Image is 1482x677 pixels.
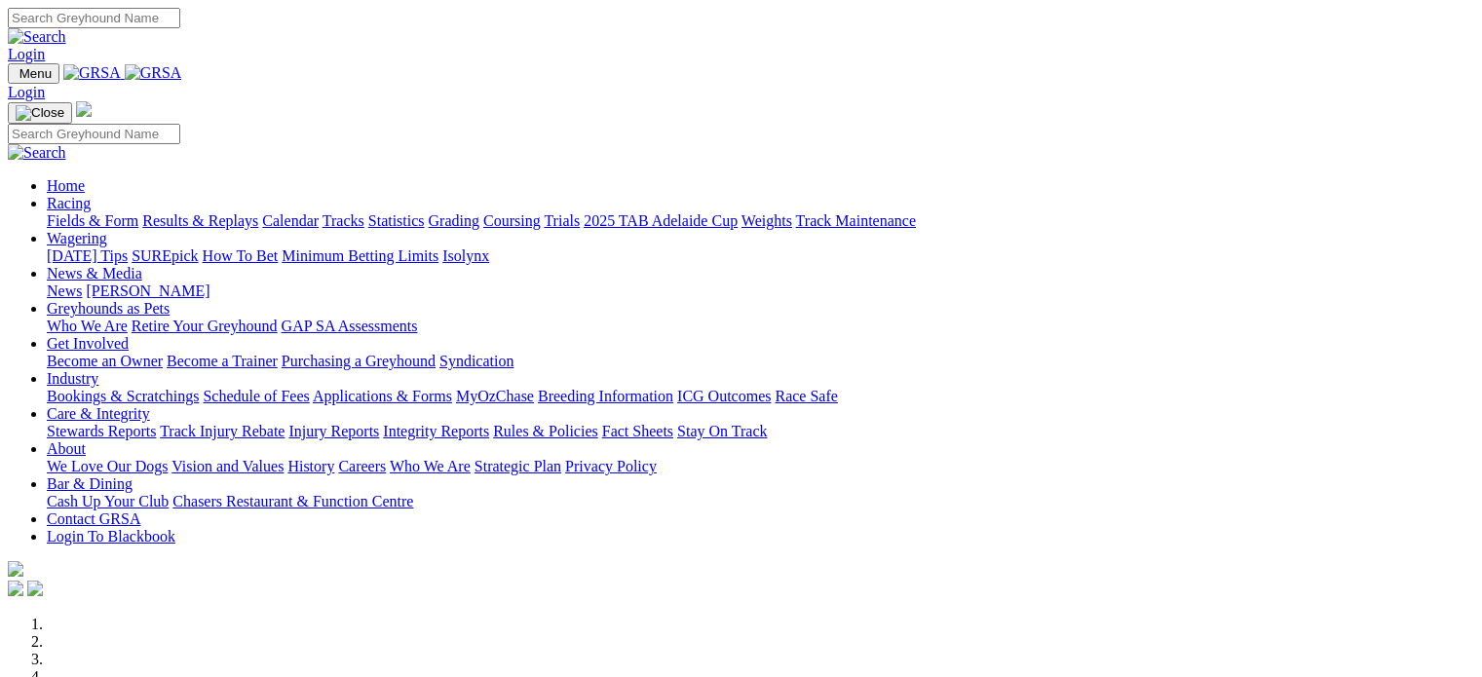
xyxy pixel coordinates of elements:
img: logo-grsa-white.png [76,101,92,117]
a: Care & Integrity [47,405,150,422]
a: Track Maintenance [796,212,916,229]
a: Chasers Restaurant & Function Centre [172,493,413,509]
input: Search [8,8,180,28]
a: Schedule of Fees [203,388,309,404]
a: Tracks [323,212,364,229]
a: Syndication [439,353,513,369]
a: Grading [429,212,479,229]
div: Get Involved [47,353,1474,370]
a: Cash Up Your Club [47,493,169,509]
a: Greyhounds as Pets [47,300,170,317]
a: Race Safe [775,388,837,404]
img: logo-grsa-white.png [8,561,23,577]
a: [DATE] Tips [47,247,128,264]
a: Racing [47,195,91,211]
a: ICG Outcomes [677,388,771,404]
a: Who We Are [390,458,471,474]
a: Isolynx [442,247,489,264]
a: Bar & Dining [47,475,133,492]
a: Contact GRSA [47,510,140,527]
a: Track Injury Rebate [160,423,285,439]
a: Results & Replays [142,212,258,229]
a: Careers [338,458,386,474]
div: Greyhounds as Pets [47,318,1474,335]
a: Who We Are [47,318,128,334]
a: Injury Reports [288,423,379,439]
a: 2025 TAB Adelaide Cup [584,212,738,229]
img: GRSA [63,64,121,82]
a: [PERSON_NAME] [86,282,209,299]
a: Become an Owner [47,353,163,369]
a: SUREpick [132,247,198,264]
a: Industry [47,370,98,387]
button: Toggle navigation [8,102,72,124]
a: Coursing [483,212,541,229]
a: Fields & Form [47,212,138,229]
a: Wagering [47,230,107,246]
img: twitter.svg [27,581,43,596]
div: Industry [47,388,1474,405]
a: Calendar [262,212,319,229]
a: Stewards Reports [47,423,156,439]
a: Login To Blackbook [47,528,175,545]
div: Wagering [47,247,1474,265]
a: Home [47,177,85,194]
div: Bar & Dining [47,493,1474,510]
a: News & Media [47,265,142,282]
img: Search [8,144,66,162]
a: Login [8,84,45,100]
a: How To Bet [203,247,279,264]
input: Search [8,124,180,144]
a: Become a Trainer [167,353,278,369]
a: Minimum Betting Limits [282,247,438,264]
a: Rules & Policies [493,423,598,439]
a: Vision and Values [171,458,284,474]
div: News & Media [47,282,1474,300]
a: Integrity Reports [383,423,489,439]
a: Privacy Policy [565,458,657,474]
a: Purchasing a Greyhound [282,353,436,369]
a: MyOzChase [456,388,534,404]
a: About [47,440,86,457]
button: Toggle navigation [8,63,59,84]
a: GAP SA Assessments [282,318,418,334]
a: Retire Your Greyhound [132,318,278,334]
a: Fact Sheets [602,423,673,439]
a: Statistics [368,212,425,229]
a: Strategic Plan [475,458,561,474]
a: Weights [741,212,792,229]
div: About [47,458,1474,475]
img: Close [16,105,64,121]
img: facebook.svg [8,581,23,596]
div: Care & Integrity [47,423,1474,440]
a: News [47,282,82,299]
a: Breeding Information [538,388,673,404]
div: Racing [47,212,1474,230]
a: Stay On Track [677,423,767,439]
img: Search [8,28,66,46]
a: History [287,458,334,474]
a: Login [8,46,45,62]
a: We Love Our Dogs [47,458,168,474]
a: Applications & Forms [313,388,452,404]
a: Trials [544,212,580,229]
a: Get Involved [47,335,129,352]
img: GRSA [125,64,182,82]
span: Menu [19,66,52,81]
a: Bookings & Scratchings [47,388,199,404]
